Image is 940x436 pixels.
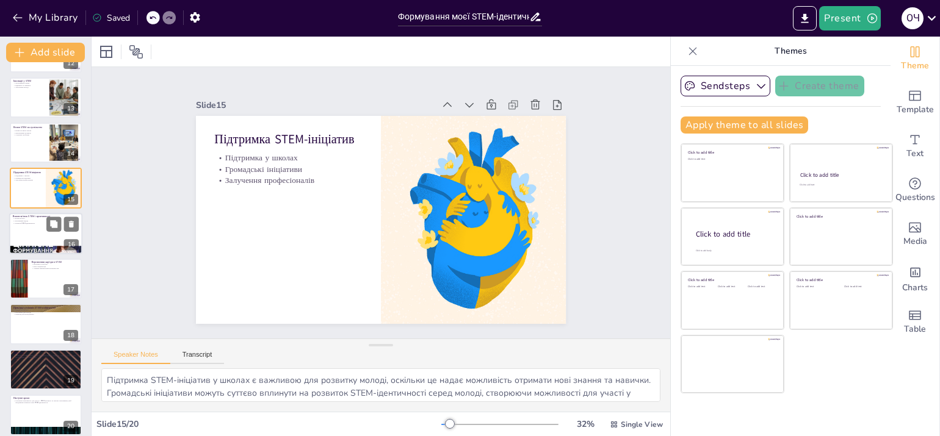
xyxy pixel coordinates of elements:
p: Приклади успішних STEM-особистостей [13,306,78,309]
p: Підтримка STEM-ініціатив [13,171,42,174]
p: Розгляньте можливості для участі у STEM-проектах та пошуку наставників, щоб продовжити розвиток с... [13,399,78,404]
div: Click to add title [800,171,881,179]
div: О Ч [902,7,924,29]
div: Click to add text [800,184,881,187]
div: Click to add text [797,285,835,288]
p: Приклад для наслідування [13,313,78,315]
p: Перспективи кар'єри в STEM [31,260,78,264]
button: Transcript [170,351,225,364]
button: О Ч [902,6,924,30]
span: Media [903,235,927,248]
input: Insert title [398,8,530,26]
button: Duplicate Slide [46,216,61,231]
p: Економічний розвиток [13,132,46,134]
p: Наступні кроки [13,396,78,400]
p: Вплив на якість життя [13,129,46,132]
p: Підтримка STEM-ініціатив [251,70,393,145]
div: 20 [63,421,78,432]
div: Add charts and graphs [891,256,939,300]
div: 12 [63,58,78,69]
p: Активне використання можливостей [31,268,78,270]
span: Position [129,45,143,59]
p: Розвиток STEM-ідентичності [13,222,79,224]
span: Single View [621,420,663,429]
p: Громадські ініціативи [13,177,42,179]
button: Add slide [6,43,85,62]
p: Взаємозв'язок [13,218,79,220]
div: Click to add text [718,285,745,288]
div: Click to add title [688,150,775,155]
p: Підтримка у школах [13,175,42,177]
p: Відомі особистості [13,309,78,311]
div: 13 [10,77,82,118]
p: Залучення професіоналів [236,109,375,180]
div: 16 [9,213,82,254]
div: Click to add title [797,213,884,218]
div: 16 [64,239,79,250]
div: 18 [10,304,82,344]
div: 14 [10,123,82,163]
div: 14 [63,148,78,159]
span: Table [904,323,926,336]
div: 19 [10,349,82,390]
button: Apply theme to all slides [681,116,808,134]
p: Підтримка у школах [245,88,385,159]
div: Get real-time input from your audience [891,168,939,212]
textarea: Підтримка STEM-ініціатив у школах є важливою для розвитку молоді, оскільки це надає можливість от... [101,368,660,402]
div: 18 [63,330,78,341]
div: 17 [63,284,78,295]
button: Sendsteps [681,76,770,96]
span: Theme [901,59,929,73]
div: 20 [10,395,82,435]
p: Формування STEM-ідентичності є важливим кроком у розвитку особистості та кар'єри, що відкриває но... [13,354,78,359]
div: 13 [63,103,78,114]
div: Change the overall theme [891,37,939,80]
div: 32 % [571,418,600,430]
p: Громадські ініціативи [240,99,380,170]
div: Click to add title [797,277,884,282]
div: Slide 15 / 20 [96,418,441,430]
p: Залучення професіоналів [13,179,42,182]
p: Відкриття та рішення [13,84,46,87]
span: Questions [895,191,935,204]
div: 15 [10,168,82,208]
div: Click to add title [688,277,775,282]
p: Натхнення для молоді [13,310,78,313]
div: 19 [63,375,78,386]
div: Add ready made slides [891,80,939,124]
button: Create theme [775,76,864,96]
div: Click to add text [688,285,715,288]
p: Різні спеціалізації [31,265,78,268]
p: Підсумок [13,351,78,355]
button: Speaker Notes [101,351,170,364]
span: Text [906,147,924,160]
div: Click to add text [688,158,775,161]
span: Template [897,103,934,116]
p: Заохочення молоді [13,86,46,88]
p: Соціальні проблеми [13,134,46,137]
p: Взаємозв'язок STEM і креативності [13,215,79,218]
span: Charts [902,281,928,295]
div: Add a table [891,300,939,344]
p: Креативний підхід [13,220,79,222]
p: Вплив STEM на суспільство [13,126,46,129]
div: Layout [96,42,116,62]
div: Add images, graphics, shapes or video [891,212,939,256]
div: Saved [92,12,130,24]
div: 15 [63,194,78,205]
button: Present [819,6,880,30]
div: Click to add text [748,285,775,288]
button: My Library [9,8,83,27]
div: Click to add text [844,285,883,288]
div: 17 [10,259,82,299]
div: Slide 15 [250,33,472,140]
button: Delete Slide [64,216,79,231]
div: Add text boxes [891,124,939,168]
div: Click to add title [696,229,774,240]
div: Click to add body [696,249,773,252]
p: Themes [703,37,878,66]
p: Інноваційний підхід [13,82,46,84]
p: Можливості кар'єри [31,263,78,265]
button: Export to PowerPoint [793,6,817,30]
p: Інновації у STEM [13,79,46,82]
